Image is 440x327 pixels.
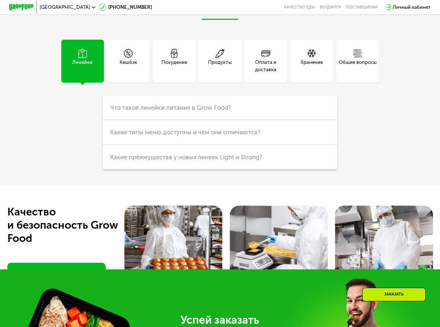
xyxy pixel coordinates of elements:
div: поставщикам [346,5,378,10]
a: УЗНАТЬ БОЛЬШЕ [7,263,106,283]
div: Кешбэк [120,59,137,73]
span: Что такое линейки питания в Grow Food? [110,104,231,111]
span: [GEOGRAPHIC_DATA] [40,5,90,10]
div: Личный кабинет [393,4,431,11]
span: Какие преимущества у новых линеек Light и Strong? [110,153,262,161]
a: Вендинги [320,5,341,10]
a: [PHONE_NUMBER] [99,4,152,11]
div: Оплата и доставка [244,59,287,73]
div: Общие вопросы [339,59,377,73]
div: Качество и безопасность Grow Food [7,206,135,245]
div: Похудение [161,59,187,73]
a: Качество еды [284,5,315,10]
span: Какие типы меню доступны и чем они отличаются? [110,128,261,136]
div: Хранение [301,59,323,73]
div: Линейки [72,59,92,73]
div: Заказать [362,288,426,301]
div: Продукты [208,59,232,73]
